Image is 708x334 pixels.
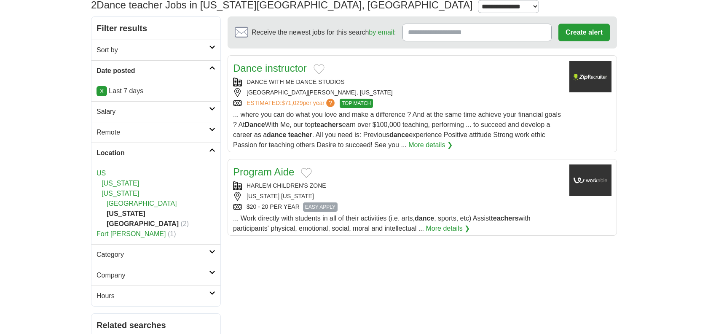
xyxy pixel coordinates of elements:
span: Receive the newest jobs for this search : [252,27,396,38]
a: Company [91,265,220,286]
button: Add to favorite jobs [301,168,312,178]
a: Category [91,244,220,265]
div: [GEOGRAPHIC_DATA][PERSON_NAME], [US_STATE] [233,88,563,97]
h2: Category [97,250,209,260]
strong: dance [415,215,434,222]
a: US [97,170,106,177]
div: [US_STATE] [US_STATE] [233,192,563,201]
button: Create alert [558,24,610,41]
img: Company logo [569,61,611,92]
h2: Hours [97,291,209,301]
a: [US_STATE] [102,180,139,187]
a: X [97,86,107,96]
span: ... Work directly with students in all of their activities (i.e. arts, , sports, etc) Assist with... [233,215,531,232]
a: Date posted [91,60,220,81]
span: EASY APPLY [303,202,338,212]
a: Fort [PERSON_NAME] [97,230,166,237]
strong: [US_STATE][GEOGRAPHIC_DATA] [107,210,179,227]
img: Harlem Children's Zone Promise Academy logo [569,164,611,196]
div: DANCE WITH ME DANCE STUDIOS [233,78,563,86]
strong: dance [389,131,409,138]
a: Program Aide [233,166,294,178]
h2: Remote [97,127,209,137]
span: TOP MATCH [340,99,373,108]
strong: dance [267,131,286,138]
strong: teacher [288,131,312,138]
h2: Company [97,270,209,280]
a: by email [369,29,394,36]
h2: Filter results [91,17,220,40]
h2: Date posted [97,66,209,76]
span: $71,029 [282,100,303,106]
a: [US_STATE] [102,190,139,197]
p: Last 7 days [97,86,215,96]
span: ? [326,99,335,107]
a: ESTIMATED:$71,029per year? [247,99,336,108]
a: Salary [91,101,220,122]
h2: Related searches [97,319,215,331]
strong: Dance [245,121,265,128]
a: Sort by [91,40,220,60]
button: Add to favorite jobs [314,64,324,74]
span: ... where you can do what you love and make a difference ? And at the same time achieve your fina... [233,111,561,148]
a: [GEOGRAPHIC_DATA] [107,200,177,207]
strong: teachers [314,121,342,128]
a: Location [91,143,220,163]
h2: Salary [97,107,209,117]
strong: teachers [491,215,518,222]
a: More details ❯ [426,224,470,234]
a: More details ❯ [408,140,453,150]
div: $20 - 20 PER YEAR [233,202,563,212]
a: Remote [91,122,220,143]
a: HARLEM CHILDREN'S ZONE [247,182,326,189]
span: (2) [180,220,189,227]
span: (1) [168,230,176,237]
h2: Sort by [97,45,209,55]
a: Dance instructor [233,62,307,74]
a: Hours [91,286,220,306]
h2: Location [97,148,209,158]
